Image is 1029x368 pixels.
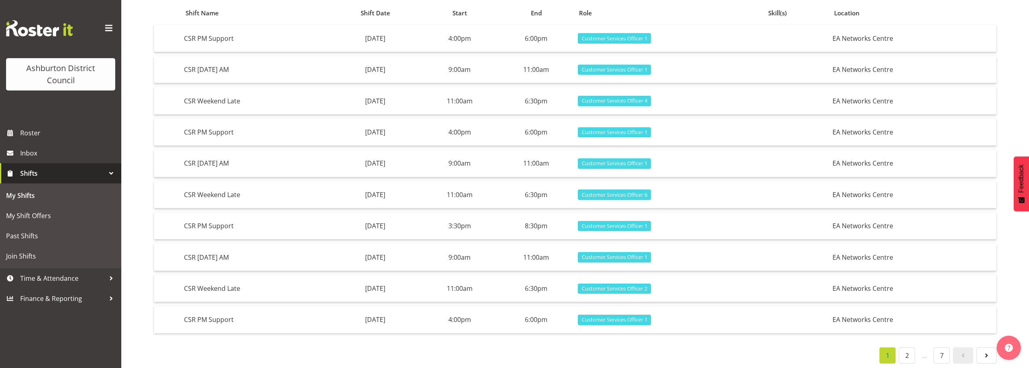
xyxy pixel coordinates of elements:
[20,292,105,305] span: Finance & Reporting
[421,119,498,146] td: 4:00pm
[829,56,996,83] td: EA Networks Centre
[421,212,498,240] td: 3:30pm
[20,272,105,284] span: Time & Attendance
[330,25,421,52] td: [DATE]
[330,212,421,240] td: [DATE]
[181,212,329,240] td: CSR PM Support
[582,253,647,261] span: Customer Services Officer 1
[421,150,498,177] td: 9:00am
[421,181,498,208] td: 11:00am
[834,8,860,18] span: Location
[330,150,421,177] td: [DATE]
[181,306,329,333] td: CSR PM Support
[498,150,575,177] td: 11:00am
[498,212,575,240] td: 8:30pm
[181,25,329,52] td: CSR PM Support
[421,56,498,83] td: 9:00am
[829,212,996,240] td: EA Networks Centre
[361,8,390,18] span: Shift Date
[768,8,787,18] span: Skill(s)
[330,119,421,146] td: [DATE]
[6,230,115,242] span: Past Shifts
[498,244,575,271] td: 11:00am
[6,250,115,262] span: Join Shifts
[6,210,115,222] span: My Shift Offers
[2,226,119,246] a: Past Shifts
[582,316,647,324] span: Customer Services Officer 1
[330,306,421,333] td: [DATE]
[181,87,329,114] td: CSR Weekend Late
[498,119,575,146] td: 6:00pm
[330,275,421,302] td: [DATE]
[452,8,467,18] span: Start
[181,181,329,208] td: CSR Weekend Late
[20,127,117,139] span: Roster
[498,87,575,114] td: 6:30pm
[582,191,647,199] span: Customer Services Officer 6
[1005,344,1013,352] img: help-xxl-2.png
[421,306,498,333] td: 4:00pm
[582,128,647,136] span: Customer Services Officer 1
[6,189,115,202] span: My Shifts
[330,181,421,208] td: [DATE]
[20,167,105,179] span: Shifts
[181,56,329,83] td: CSR [DATE] AM
[181,119,329,146] td: CSR PM Support
[582,285,647,292] span: Customer Services Officer 2
[181,150,329,177] td: CSR [DATE] AM
[181,244,329,271] td: CSR [DATE] AM
[1018,164,1025,193] span: Feedback
[498,306,575,333] td: 6:00pm
[934,347,950,364] a: 7
[1014,156,1029,211] button: Feedback - Show survey
[829,275,996,302] td: EA Networks Centre
[579,8,592,18] span: Role
[330,56,421,83] td: [DATE]
[2,246,119,266] a: Join Shifts
[20,147,117,159] span: Inbox
[582,97,647,105] span: Customer Services Officer 4
[421,25,498,52] td: 4:00pm
[421,244,498,271] td: 9:00am
[2,206,119,226] a: My Shift Offers
[582,160,647,167] span: Customer Services Officer 1
[421,87,498,114] td: 11:00am
[829,25,996,52] td: EA Networks Centre
[186,8,219,18] span: Shift Name
[498,25,575,52] td: 6:00pm
[498,275,575,302] td: 6:30pm
[582,35,647,42] span: Customer Services Officer 1
[14,62,107,86] div: Ashburton District Council
[6,20,73,36] img: Rosterit website logo
[582,222,647,230] span: Customer Services Officer 1
[421,275,498,302] td: 11:00am
[829,150,996,177] td: EA Networks Centre
[899,347,915,364] a: 2
[829,306,996,333] td: EA Networks Centre
[829,87,996,114] td: EA Networks Centre
[829,244,996,271] td: EA Networks Centre
[330,87,421,114] td: [DATE]
[498,56,575,83] td: 11:00am
[330,244,421,271] td: [DATE]
[498,181,575,208] td: 6:30pm
[181,275,329,302] td: CSR Weekend Late
[829,119,996,146] td: EA Networks Centre
[531,8,542,18] span: End
[582,66,647,74] span: Customer Services Officer 1
[829,181,996,208] td: EA Networks Centre
[2,185,119,206] a: My Shifts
